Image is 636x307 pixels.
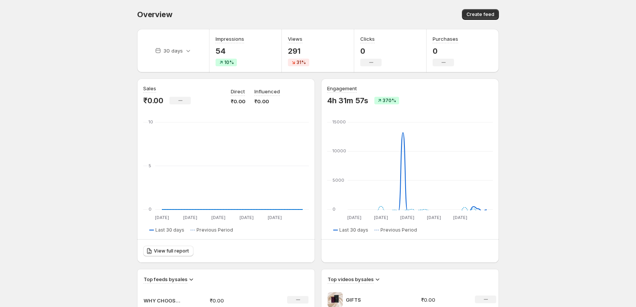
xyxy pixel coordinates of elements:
[421,296,466,304] p: ₹0.00
[347,215,361,220] text: [DATE]
[149,119,153,125] text: 10
[467,11,494,18] span: Create feed
[155,215,169,220] text: [DATE]
[360,46,382,56] p: 0
[231,98,245,105] p: ₹0.00
[288,35,302,43] h3: Views
[427,215,441,220] text: [DATE]
[462,9,499,20] button: Create feed
[288,46,309,56] p: 291
[144,275,187,283] h3: Top feeds by sales
[453,215,467,220] text: [DATE]
[332,119,346,125] text: 15000
[210,297,264,304] p: ₹0.00
[183,215,197,220] text: [DATE]
[268,215,282,220] text: [DATE]
[224,59,234,66] span: 10%
[332,148,346,153] text: 10000
[383,98,396,104] span: 370%
[254,98,280,105] p: ₹0.00
[327,96,368,105] p: 4h 31m 57s
[143,85,156,92] h3: Sales
[231,88,245,95] p: Direct
[346,296,403,304] p: GIFTS
[332,206,336,212] text: 0
[211,215,225,220] text: [DATE]
[240,215,254,220] text: [DATE]
[433,35,458,43] h3: Purchases
[328,275,374,283] h3: Top videos by sales
[433,46,458,56] p: 0
[143,246,193,256] a: View full report
[374,215,388,220] text: [DATE]
[216,46,244,56] p: 54
[254,88,280,95] p: Influenced
[332,177,344,183] text: 5000
[400,215,414,220] text: [DATE]
[149,163,151,168] text: 5
[360,35,375,43] h3: Clicks
[339,227,368,233] span: Last 30 days
[144,297,182,304] p: WHY CHOOSE US?
[327,85,357,92] h3: Engagement
[297,59,306,66] span: 31%
[154,248,189,254] span: View full report
[163,47,183,54] p: 30 days
[143,96,163,105] p: ₹0.00
[380,227,417,233] span: Previous Period
[216,35,244,43] h3: Impressions
[197,227,233,233] span: Previous Period
[155,227,184,233] span: Last 30 days
[149,206,152,212] text: 0
[137,10,172,19] span: Overview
